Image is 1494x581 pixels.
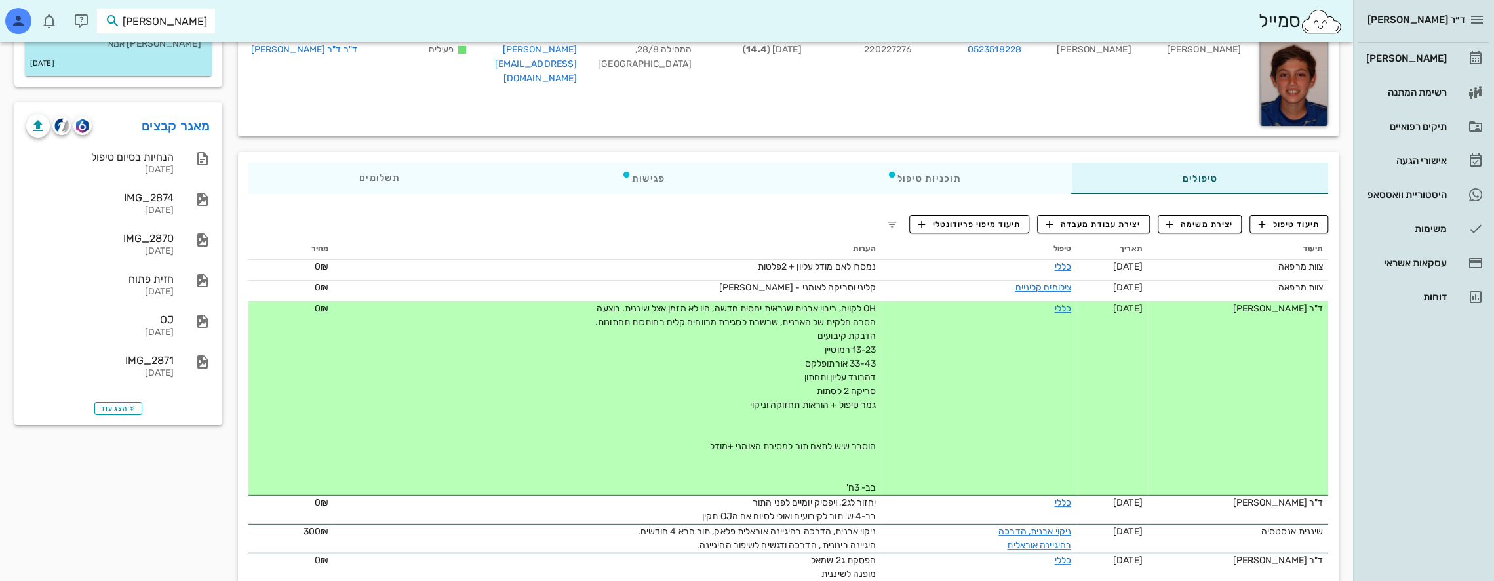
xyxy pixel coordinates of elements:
th: מחיר [248,239,334,260]
span: תג [39,10,47,18]
div: תוכניות טיפול [776,163,1071,194]
p: [PERSON_NAME] אמא [35,37,201,51]
span: יחזור לג2, ויפסיק יומיים לפני התור בב-4 ש' תור לקיבועים ואולי לסיום אם הOJ תקין [702,497,876,522]
span: פעילים [429,44,454,55]
a: אישורי הגעה [1358,145,1489,176]
span: הצג עוד [101,405,136,412]
span: [DATE] [1113,526,1143,537]
a: משימות [1358,213,1489,245]
a: כללי [1054,261,1071,272]
div: טיפולים [1071,163,1328,194]
button: יצירת משימה [1158,215,1242,233]
div: [DATE] [26,246,174,257]
a: כללי [1054,497,1071,508]
div: [DATE] [26,368,174,379]
div: OJ [26,313,174,326]
span: 0₪ [315,282,328,293]
div: ד"ר [PERSON_NAME] [1152,553,1323,567]
span: [DATE] [1113,555,1143,566]
a: רשימת המתנה [1358,77,1489,108]
div: [PERSON_NAME] [1364,53,1447,64]
div: סמייל [1258,7,1343,35]
span: 300₪ [304,526,328,537]
div: משימות [1364,224,1447,234]
a: ניקוי אבנית, הדרכה בהיגיינה אוראלית [998,526,1071,551]
a: [PERSON_NAME] [1358,43,1489,74]
span: , [635,44,637,55]
div: היסטוריית וואטסאפ [1364,190,1447,200]
button: יצירת עבודת מעבדה [1037,215,1149,233]
button: הצג עוד [94,402,142,415]
button: cliniview logo [52,117,71,135]
div: ד"ר [PERSON_NAME] [1152,302,1323,315]
span: תיעוד מיפוי פריודונטלי [918,218,1021,230]
span: קליני וסריקה לאומני - [PERSON_NAME] [719,282,876,293]
span: ניקוי אבנית, הדרכה בהיגיינה אוראלית פלאק, תור הבא 4 חודשים. היגיינה בינונית , הדרכה ודגשים לשיפור... [637,526,876,551]
a: [PERSON_NAME][EMAIL_ADDRESS][DOMAIN_NAME] [495,44,578,84]
div: אישורי הגעה [1364,155,1447,166]
div: ד"ר [PERSON_NAME] [1152,496,1323,510]
small: [DATE] [30,56,54,71]
a: 0523518228 [968,43,1021,57]
span: תשלומים [359,174,400,183]
a: כללי [1054,555,1071,566]
a: כללי [1054,303,1071,314]
span: ד״ר [PERSON_NAME] [1367,14,1465,26]
span: [DATE] [1113,497,1143,508]
div: [PERSON_NAME] [1141,25,1251,94]
div: עסקאות אשראי [1364,258,1447,268]
div: [DATE] [26,327,174,338]
span: 0₪ [315,555,328,566]
img: romexis logo [76,119,88,133]
div: הנחיות בסיום טיפול [26,151,174,163]
img: cliniview logo [54,118,69,133]
div: צוות מרפאה [1152,281,1323,294]
span: [DATE] [1113,303,1143,314]
span: [DATE] [1113,282,1143,293]
div: צוות מרפאה [1152,260,1323,273]
button: תיעוד טיפול [1249,215,1328,233]
button: תיעוד מיפוי פריודונטלי [909,215,1030,233]
th: תיעוד [1147,239,1328,260]
div: IMG_2870 [26,232,174,245]
div: חזית פתוח [26,273,174,285]
span: [DATE] [1113,261,1143,272]
div: [DATE] [26,287,174,298]
div: שיננית אנסטסיה [1152,525,1323,538]
img: SmileCloud logo [1300,9,1343,35]
th: תאריך [1076,239,1148,260]
span: OH לקויה, ריבוי אבנית שנראית יחסית חדשה, היו לא מזמן אצל שיננית. בוצעה הסרה חלקית של האבנית, שרשר... [595,303,876,493]
div: [DATE] [26,205,174,216]
span: נמסרו לאם מודל עליון + 2פלטות [757,261,876,272]
th: הערות [334,239,881,260]
span: [GEOGRAPHIC_DATA] [598,58,692,70]
button: romexis logo [73,117,92,135]
span: המסילה 28/8 [635,44,692,55]
div: [DATE] [26,165,174,176]
strong: 14.4 [746,44,766,55]
span: תיעוד טיפול [1259,218,1320,230]
div: תיקים רפואיים [1364,121,1447,132]
div: IMG_2871 [26,354,174,367]
span: 0₪ [315,497,328,508]
div: [PERSON_NAME] [1032,25,1142,94]
span: יצירת משימה [1166,218,1233,230]
a: היסטוריית וואטסאפ [1358,179,1489,210]
span: [DATE] ( ) [743,44,801,55]
span: 0₪ [315,261,328,272]
a: צילומים קליניים [1015,282,1071,293]
a: מאגר קבצים [142,115,210,136]
a: ד"ר ד"ר [PERSON_NAME] [251,43,357,57]
a: דוחות [1358,281,1489,313]
a: תיקים רפואיים [1358,111,1489,142]
th: טיפול [881,239,1076,260]
span: יצירת עבודת מעבדה [1046,218,1141,230]
span: 0₪ [315,303,328,314]
div: פגישות [510,163,776,194]
div: IMG_2874 [26,191,174,204]
span: 220227276 [864,44,911,55]
div: רשימת המתנה [1364,87,1447,98]
div: דוחות [1364,292,1447,302]
a: עסקאות אשראי [1358,247,1489,279]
